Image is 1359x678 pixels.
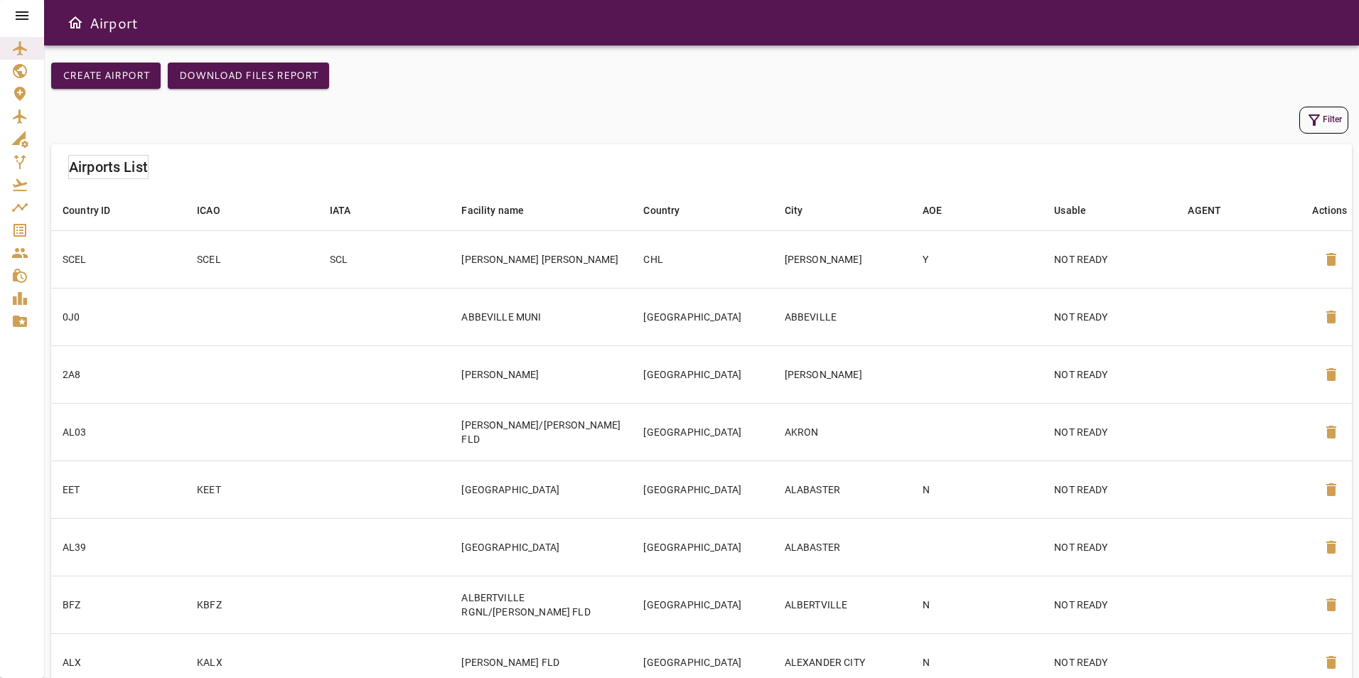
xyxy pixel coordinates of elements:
[785,202,803,219] div: City
[1054,202,1086,219] div: Usable
[1314,357,1348,392] button: Delete Airport
[1054,252,1165,267] p: NOT READY
[51,288,186,345] td: 0J0
[318,230,451,288] td: SCL
[450,345,632,403] td: [PERSON_NAME]
[1323,654,1340,671] span: delete
[168,63,329,89] button: Download Files Report
[632,288,773,345] td: [GEOGRAPHIC_DATA]
[197,202,220,219] div: ICAO
[773,345,911,403] td: [PERSON_NAME]
[1323,308,1340,325] span: delete
[461,202,524,219] div: Facility name
[330,202,351,219] div: IATA
[923,202,942,219] div: AOE
[911,576,1043,633] td: N
[785,202,822,219] span: City
[923,202,960,219] span: AOE
[773,403,911,461] td: AKRON
[450,288,632,345] td: ABBEVILLE MUNI
[1054,598,1165,612] p: NOT READY
[69,156,148,178] h6: Airports List
[1054,655,1165,669] p: NOT READY
[63,202,111,219] div: Country ID
[632,230,773,288] td: CHL
[1054,310,1165,324] p: NOT READY
[1323,251,1340,268] span: delete
[1054,425,1165,439] p: NOT READY
[643,202,679,219] div: Country
[51,230,186,288] td: SCEL
[1323,539,1340,556] span: delete
[51,403,186,461] td: AL03
[90,11,138,34] h6: Airport
[1314,242,1348,276] button: Delete Airport
[1188,202,1240,219] span: AGENT
[1299,107,1348,134] button: Filter
[450,230,632,288] td: [PERSON_NAME] [PERSON_NAME]
[632,461,773,518] td: [GEOGRAPHIC_DATA]
[51,461,186,518] td: EET
[1323,481,1340,498] span: delete
[643,202,698,219] span: Country
[773,288,911,345] td: ABBEVILLE
[51,576,186,633] td: BFZ
[450,518,632,576] td: [GEOGRAPHIC_DATA]
[1188,202,1221,219] div: AGENT
[1314,473,1348,507] button: Delete Airport
[61,9,90,37] button: Open drawer
[632,576,773,633] td: [GEOGRAPHIC_DATA]
[51,518,186,576] td: AL39
[773,518,911,576] td: ALABASTER
[1323,366,1340,383] span: delete
[186,576,318,633] td: KBFZ
[773,461,911,518] td: ALABASTER
[330,202,370,219] span: IATA
[1054,367,1165,382] p: NOT READY
[186,461,318,518] td: KEET
[632,518,773,576] td: [GEOGRAPHIC_DATA]
[197,202,239,219] span: ICAO
[461,202,542,219] span: Facility name
[632,403,773,461] td: [GEOGRAPHIC_DATA]
[450,461,632,518] td: [GEOGRAPHIC_DATA]
[911,230,1043,288] td: Y
[1314,415,1348,449] button: Delete Airport
[1323,596,1340,613] span: delete
[1054,540,1165,554] p: NOT READY
[1323,424,1340,441] span: delete
[632,345,773,403] td: [GEOGRAPHIC_DATA]
[450,403,632,461] td: [PERSON_NAME]/[PERSON_NAME] FLD
[51,63,161,89] button: Create airport
[51,345,186,403] td: 2A8
[1314,588,1348,622] button: Delete Airport
[773,230,911,288] td: [PERSON_NAME]
[186,230,318,288] td: SCEL
[1314,300,1348,334] button: Delete Airport
[773,576,911,633] td: ALBERTVILLE
[911,461,1043,518] td: N
[63,202,129,219] span: Country ID
[1054,202,1105,219] span: Usable
[450,576,632,633] td: ALBERTVILLE RGNL/[PERSON_NAME] FLD
[1314,530,1348,564] button: Delete Airport
[1054,483,1165,497] p: NOT READY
